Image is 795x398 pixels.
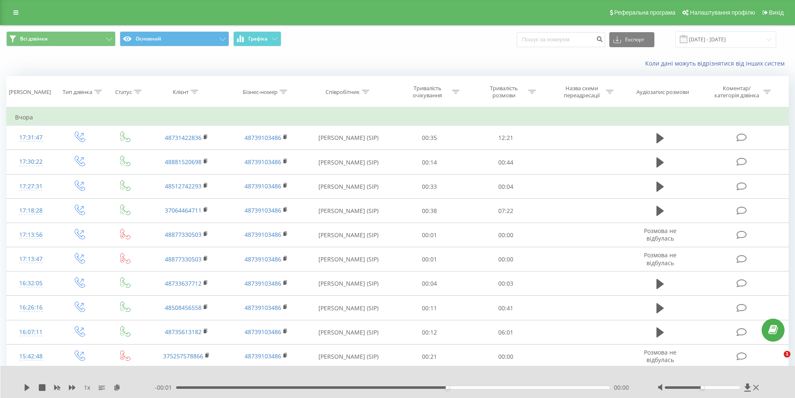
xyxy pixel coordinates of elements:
[318,231,379,239] font: [PERSON_NAME] (SIP)
[636,88,689,96] font: Аудіозапис розмови
[173,88,189,96] font: Клієнт
[318,134,379,142] font: [PERSON_NAME] (SIP)
[422,328,437,336] font: 00:12
[19,279,43,287] font: 16:32:05
[498,280,513,288] font: 00:03
[422,158,437,166] font: 00:14
[614,383,629,391] font: 00:00
[15,113,33,121] font: Вчора
[6,31,116,46] button: Всі дзвінки
[625,36,644,43] font: Експорт
[769,9,784,16] font: Вихід
[245,328,281,336] a: 48739103486
[445,386,449,389] div: Мітка доступності
[9,88,51,96] font: [PERSON_NAME]
[165,182,202,190] font: 48512742293
[19,328,43,336] font: 16:07:11
[644,251,676,266] font: Розмова не відбулась
[163,352,203,360] a: 375257578866
[245,134,281,142] a: 48739103486
[84,383,87,391] font: 1
[318,255,379,263] font: [PERSON_NAME] (SIP)
[245,279,281,287] font: 48739103486
[422,255,437,263] font: 00:01
[517,32,605,47] input: Пошук за номером
[318,280,379,288] font: [PERSON_NAME] (SIP)
[644,227,676,242] font: Розмова не відбулась
[115,88,132,96] font: Статус
[767,351,787,371] iframe: Живий чат у інтеркомі
[245,158,281,166] a: 48739103486
[701,386,704,389] div: Мітка доступності
[498,328,513,336] font: 06:01
[245,255,281,263] a: 48739103486
[564,84,600,99] font: Назва схеми переадресації
[165,231,202,238] a: 48877330503
[326,88,360,96] font: Співробітник
[422,207,437,215] font: 00:38
[120,31,229,46] button: Основний
[19,157,43,165] font: 17:30:22
[644,348,676,364] font: Розмова не відбулась
[714,84,759,99] font: Коментар/категорія дзвінка
[422,231,437,239] font: 00:01
[498,207,513,215] font: 07:22
[19,303,43,311] font: 16:26:16
[245,304,281,312] a: 48739103486
[614,9,676,16] font: Реферальна програма
[422,183,437,190] font: 00:33
[422,304,437,312] font: 00:11
[413,84,442,99] font: Тривалість очікування
[498,304,513,312] font: 00:41
[19,206,43,214] font: 17:18:28
[19,231,43,238] font: 17:13:56
[422,134,437,142] font: 00:35
[498,352,513,360] font: 00:00
[165,279,202,287] font: 48733637712
[318,158,379,166] font: [PERSON_NAME] (SIP)
[245,206,281,214] a: 48739103486
[785,351,789,357] font: 1
[165,158,202,166] a: 48881520698
[165,206,202,214] a: 37064464711
[498,158,513,166] font: 00:44
[165,304,202,312] a: 48508456558
[498,231,513,239] font: 00:00
[318,183,379,190] font: [PERSON_NAME] (SIP)
[248,35,268,42] font: Графіка
[245,352,281,360] a: 48739103486
[19,182,43,190] font: 17:27:31
[20,35,48,42] font: Всі дзвінки
[422,280,437,288] font: 00:04
[136,35,161,42] font: Основний
[165,328,202,336] a: 48735613182
[165,134,202,142] a: 48731422836
[609,32,654,47] button: Експорт
[243,88,278,96] font: Бізнес-номер
[498,255,513,263] font: 00:00
[490,84,518,99] font: Тривалість розмови
[318,304,379,312] font: [PERSON_NAME] (SIP)
[245,182,281,190] a: 48739103486
[645,59,789,67] a: Коли дані можуть відрізнятися від інших систем
[233,31,281,46] button: Графіка
[19,133,43,141] font: 17:31:47
[245,231,281,238] a: 48739103486
[19,255,43,263] font: 17:13:47
[165,255,202,263] a: 48877330503
[645,59,785,67] font: Коли дані можуть відрізнятися від інших систем
[318,352,379,360] font: [PERSON_NAME] (SIP)
[422,352,437,360] font: 00:21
